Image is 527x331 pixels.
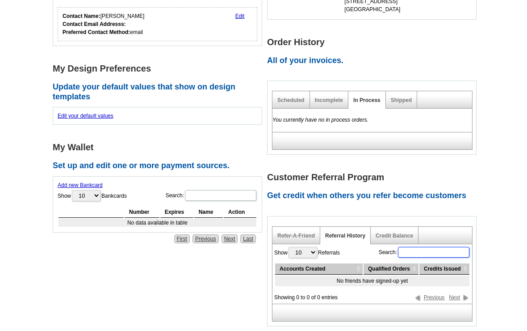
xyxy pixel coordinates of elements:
[166,191,257,204] label: Search:
[391,99,412,106] a: Shipped
[376,235,413,241] a: Credit Balance
[63,14,144,38] div: [PERSON_NAME] email
[53,145,267,154] h1: My Wallet
[353,99,381,106] a: In Process
[58,184,103,191] a: Add new Bankcard
[267,58,481,68] h2: All of your invoices.
[315,99,343,106] a: Incomplete
[272,119,368,125] em: You currently have no in process orders.
[414,296,445,304] a: Previous
[267,40,481,49] h1: Order History
[58,115,113,121] a: Edit your default values
[449,296,470,304] a: Next
[63,31,130,38] strong: Preferred Contact Method:
[274,248,340,261] label: Show Referrals
[240,237,256,246] a: Last
[63,15,100,21] strong: Contact Name:
[53,66,267,76] h1: My Design Preferences
[277,235,315,241] a: Refer-A-Friend
[277,99,305,106] a: Scheduled
[222,237,238,246] a: Next
[275,278,469,289] td: No friends have signed-up yet
[235,15,245,21] a: Edit
[72,192,100,204] select: ShowBankcards
[419,266,469,277] th: Credits Issued: activate to sort column ascending
[194,209,223,220] th: Name
[267,193,481,203] h2: Get credit when others you refer become customers
[224,209,256,220] th: Action
[125,209,159,220] th: Number
[275,266,363,277] th: Accounts Created: activate to sort column ascending
[192,237,219,246] a: Previous
[53,85,267,104] h2: Update your default values that show on design templates
[364,266,418,277] th: Qualified Orders: activate to sort column ascending
[325,235,365,241] a: Referral History
[59,221,256,229] td: No data available in table
[174,237,190,246] a: First
[58,9,257,43] div: Who should we contact regarding order issues?
[274,289,338,304] div: Showing 0 to 0 of 0 entries
[58,191,127,204] label: Show Bankcards
[53,163,267,173] h2: Set up and edit one or more payment sources.
[267,175,481,184] h1: Customer Referral Program
[63,23,126,30] strong: Contact Email Addresss:
[398,249,469,260] input: Search:
[379,248,470,261] label: Search:
[289,249,317,260] select: ShowReferrals
[185,192,256,203] input: Search:
[160,209,193,220] th: Expires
